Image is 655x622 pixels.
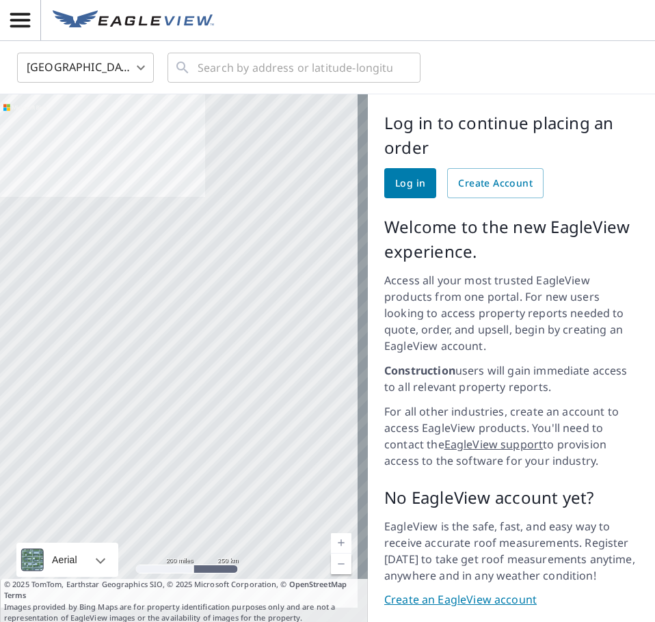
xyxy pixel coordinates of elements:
[53,10,214,31] img: EV Logo
[384,272,639,354] p: Access all your most trusted EagleView products from one portal. For new users looking to access ...
[16,543,118,577] div: Aerial
[384,592,639,608] a: Create an EagleView account
[198,49,392,87] input: Search by address or latitude-longitude
[384,362,639,395] p: users will gain immediate access to all relevant property reports.
[384,363,455,378] strong: Construction
[289,579,347,589] a: OpenStreetMap
[331,533,351,554] a: Current Level 5, Zoom In
[447,168,544,198] a: Create Account
[48,543,81,577] div: Aerial
[458,175,533,192] span: Create Account
[331,554,351,574] a: Current Level 5, Zoom Out
[4,590,27,600] a: Terms
[384,518,639,584] p: EagleView is the safe, fast, and easy way to receive accurate roof measurements. Register [DATE] ...
[17,49,154,87] div: [GEOGRAPHIC_DATA]
[384,403,639,469] p: For all other industries, create an account to access EagleView products. You'll need to contact ...
[444,437,544,452] a: EagleView support
[4,579,364,601] span: © 2025 TomTom, Earthstar Geographics SIO, © 2025 Microsoft Corporation, ©
[384,168,436,198] a: Log in
[384,485,639,510] p: No EagleView account yet?
[384,111,639,160] p: Log in to continue placing an order
[384,215,639,264] p: Welcome to the new EagleView experience.
[395,175,425,192] span: Log in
